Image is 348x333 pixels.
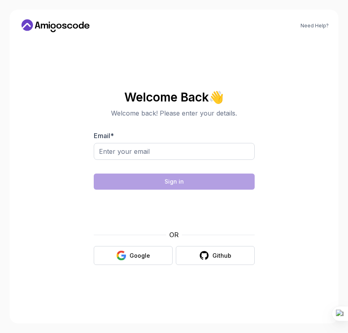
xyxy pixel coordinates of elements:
[94,174,255,190] button: Sign in
[94,132,114,140] label: Email *
[176,246,255,265] button: Github
[165,178,184,186] div: Sign in
[94,143,255,160] input: Enter your email
[113,194,235,225] iframe: Widget containing checkbox for hCaptcha security challenge
[94,108,255,118] p: Welcome back! Please enter your details.
[94,91,255,103] h2: Welcome Back
[301,23,329,29] a: Need Help?
[130,252,150,260] div: Google
[94,246,173,265] button: Google
[19,19,92,32] a: Home link
[212,252,231,260] div: Github
[209,91,224,103] span: 👋
[169,230,179,240] p: OR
